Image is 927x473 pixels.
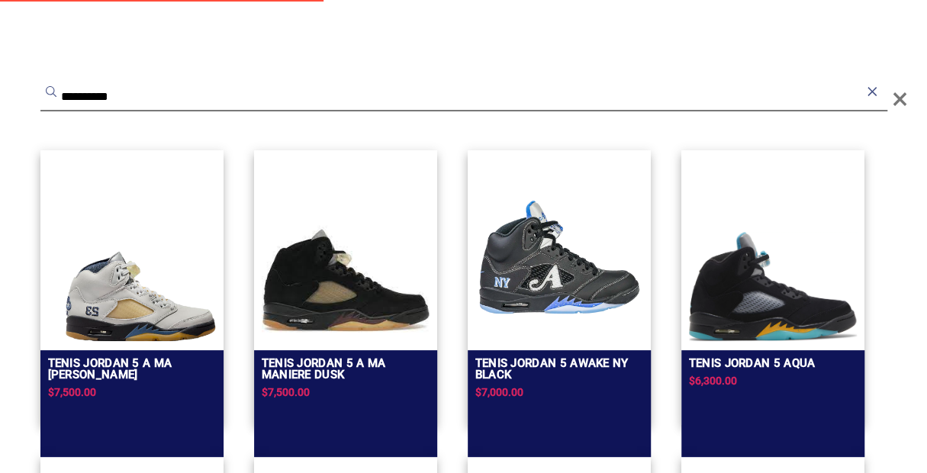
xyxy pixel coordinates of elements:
span: $6,300.00 [689,375,737,387]
h2: TENIS JORDAN 5 AWAKE NY BLACK [475,358,643,381]
a: TENIS JORDAN 5 A MA MANIERE DUSKTENIS JORDAN 5 A MA MANIERE DUSK$7,500.00 [254,150,437,425]
a: TENIS JORDAN 5 AWAKE NY BLACKTENIS JORDAN 5 AWAKE NY BLACK$7,000.00 [468,150,651,425]
span: $7,000.00 [475,386,523,398]
span: $7,500.00 [48,386,96,398]
button: Submit [43,84,59,99]
h2: Tenis Jordan 5 A Ma [PERSON_NAME] [48,358,216,381]
span: $7,500.00 [262,386,310,398]
img: Tenis Jordan 5 A Ma Maniere Dawn [48,251,216,340]
span: Close Overlay [892,76,908,122]
a: Tenis Jordan 5 AquaTenis Jordan 5 Aqua$6,300.00 [681,150,864,425]
h2: Tenis Jordan 5 Aqua [689,358,816,369]
img: TENIS JORDAN 5 AWAKE NY BLACK [475,173,643,341]
img: Tenis Jordan 5 Aqua [689,232,857,341]
img: TENIS JORDAN 5 A MA MANIERE DUSK [262,220,430,340]
a: Tenis Jordan 5 A Ma Maniere DawnTenis Jordan 5 A Ma [PERSON_NAME]$7,500.00 [40,150,224,425]
button: Reset [864,84,880,99]
h2: TENIS JORDAN 5 A MA MANIERE DUSK [262,358,430,381]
